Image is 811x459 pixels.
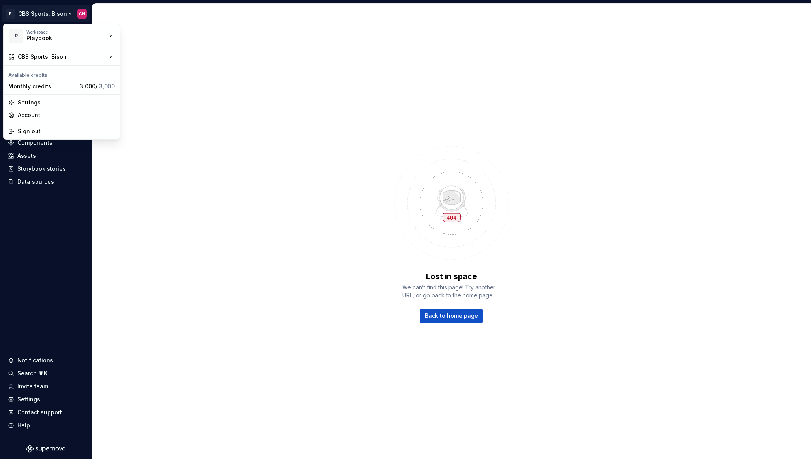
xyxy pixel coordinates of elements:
[80,83,115,90] span: 3,000 /
[9,29,23,43] div: P
[18,127,115,135] div: Sign out
[8,82,77,90] div: Monthly credits
[99,83,115,90] span: 3,000
[26,30,107,34] div: Workspace
[18,111,115,119] div: Account
[18,99,115,106] div: Settings
[18,53,107,61] div: CBS Sports: Bison
[26,34,93,42] div: Playbook
[5,67,118,80] div: Available credits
